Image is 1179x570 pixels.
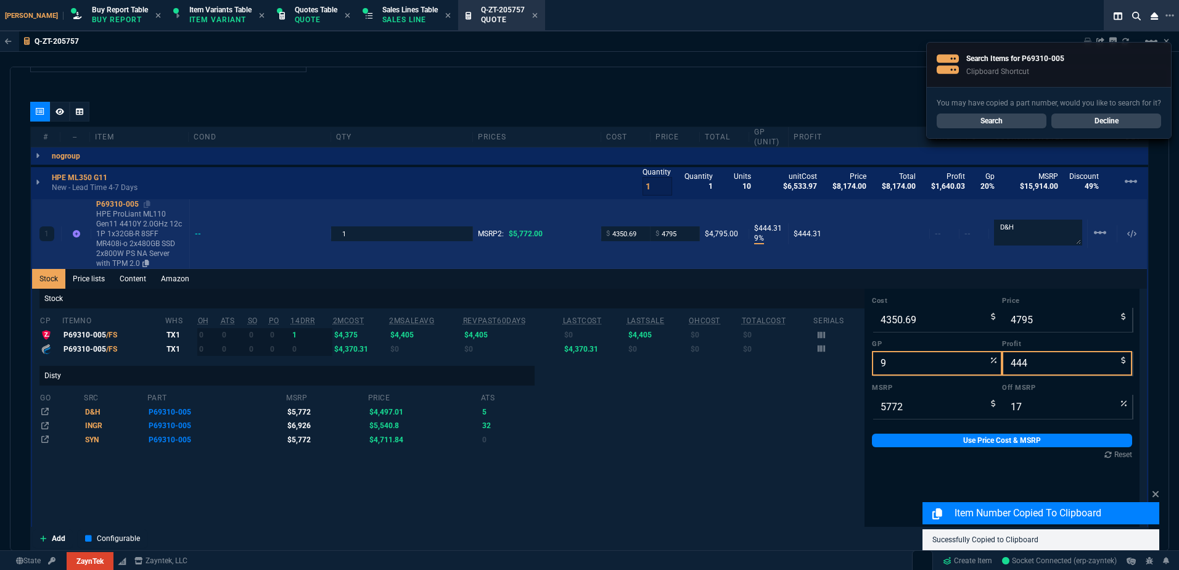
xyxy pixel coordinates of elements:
[154,269,197,289] a: Amazon
[39,419,535,432] tr: HPE ML350 G11 4410Y MR408I-O AMS SVR PL-78
[189,132,331,142] div: cond
[562,342,626,355] td: $4,370.31
[368,419,480,432] td: $5,540.8
[473,132,601,142] div: prices
[794,229,924,239] div: $444.31
[90,132,189,142] div: Item
[64,344,163,354] div: P69310-005
[221,316,235,325] abbr: Total units in inventory => minus on SO => plus on PO
[689,316,720,325] abbr: Avg Cost of Inventory on-hand
[106,331,117,339] span: /FS
[83,405,147,419] td: D&H
[39,289,865,308] p: Stock
[382,6,438,14] span: Sales Lines Table
[39,311,62,328] th: cp
[368,405,480,419] td: $4,497.01
[248,316,258,325] abbr: Total units on open Sales Orders
[286,419,368,432] td: $6,926
[290,342,332,355] td: 0
[872,339,1002,349] label: GP
[1002,383,1132,393] label: Off MSRP
[96,209,184,268] p: HPE ProLiant ML110 Gen11 4410Y 2.0GHz 12c 1P 1x32GB‑R 8SFF MR408i‑o 2x480GB SSD 2x800W PS NA Serv...
[388,328,462,342] td: $4,405
[1002,556,1117,565] span: Socket Connected (erp-zayntek)
[345,11,350,21] nx-icon: Close Tab
[269,316,279,325] abbr: Total units on open Purchase Orders
[932,534,1149,545] p: Sucessfully Copied to Clipboard
[44,229,49,239] p: 1
[938,551,997,570] a: Create Item
[480,388,535,405] th: ats
[741,342,813,355] td: $0
[388,342,462,355] td: $0
[83,388,147,405] th: src
[97,533,140,544] p: Configurable
[165,342,197,355] td: TX1
[462,328,562,342] td: $4,405
[198,316,209,325] abbr: Total units in inventory.
[247,328,268,342] td: 0
[532,11,538,21] nx-icon: Close Tab
[32,269,65,289] a: Stock
[131,555,191,566] a: msbcCompanyName
[83,433,147,447] td: SYN
[44,555,59,566] a: API TOKEN
[92,6,148,14] span: Buy Report Table
[331,132,474,142] div: qty
[937,114,1046,128] a: Search
[112,269,154,289] a: Content
[966,53,1064,64] p: Search Items for P69310-005
[955,506,1157,521] p: Item Number Copied to Clipboard
[39,405,535,419] tr: HPE ML350 G11 4410Y MR408i-o A
[65,269,112,289] a: Price lists
[509,229,543,238] span: $5,772.00
[290,328,332,342] td: 1
[197,342,220,355] td: 0
[220,328,247,342] td: 0
[147,433,286,447] td: P69310-005
[626,342,689,355] td: $0
[165,328,197,342] td: TX1
[445,11,451,21] nx-icon: Close Tab
[62,311,165,328] th: ItemNo
[12,555,44,566] a: Global State
[627,316,665,325] abbr: The last SO Inv price. No time limit. (ignore zeros)
[247,342,268,355] td: 0
[1146,9,1163,23] nx-icon: Close Workbench
[563,316,602,325] abbr: The last purchase cost from PO Order
[651,132,700,142] div: price
[39,388,83,405] th: go
[601,132,651,142] div: cost
[606,229,610,239] span: $
[259,11,265,21] nx-icon: Close Tab
[64,330,163,340] div: P69310-005
[754,223,783,233] p: $444.31
[332,342,389,355] td: $4,370.31
[872,296,1002,306] label: Cost
[286,405,368,419] td: $5,772
[478,229,596,239] div: MSRP2:
[655,229,659,239] span: $
[1127,9,1146,23] nx-icon: Search
[52,183,138,192] p: New - Lead Time 4-7 Days
[147,388,286,405] th: part
[5,12,64,20] span: [PERSON_NAME]
[1124,174,1138,189] mat-icon: Example home icon
[742,316,786,325] abbr: Total Cost of Units on Hand
[462,342,562,355] td: $0
[1002,339,1132,349] label: Profit
[106,345,117,353] span: /FS
[688,328,741,342] td: $0
[964,229,971,238] span: --
[39,366,535,386] p: Disty
[562,328,626,342] td: $0
[39,433,535,447] tr: HPE ML350 G11 4410Y MR408I-O AMS SVR
[368,388,480,405] th: price
[147,419,286,432] td: P69310-005
[92,15,148,25] p: Buy Report
[626,328,689,342] td: $4,405
[268,342,290,355] td: 0
[5,37,12,46] nx-icon: Back to Table
[197,328,220,342] td: 0
[31,132,60,142] div: #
